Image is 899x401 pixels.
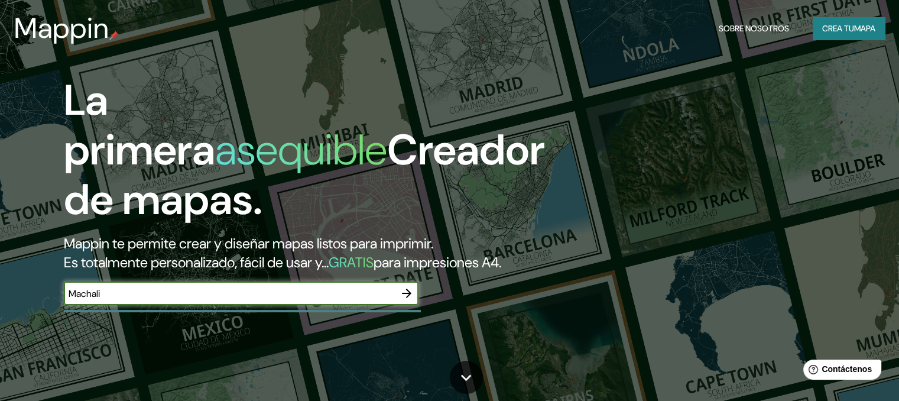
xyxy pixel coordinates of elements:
[374,253,501,271] font: para impresiones A4.
[822,23,854,34] font: Crea tu
[109,31,119,40] img: pin de mapeo
[714,17,794,40] button: Sobre nosotros
[64,73,215,177] font: La primera
[329,253,374,271] font: GRATIS
[64,253,329,271] font: Es totalmente personalizado, fácil de usar y...
[64,287,395,300] input: Elige tu lugar favorito
[64,234,433,253] font: Mappin te permite crear y diseñar mapas listos para imprimir.
[794,355,886,388] iframe: Lanzador de widgets de ayuda
[64,122,545,227] font: Creador de mapas.
[719,23,789,34] font: Sobre nosotros
[215,122,387,177] font: asequible
[14,9,109,47] font: Mappin
[813,17,885,40] button: Crea tumapa
[854,23,875,34] font: mapa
